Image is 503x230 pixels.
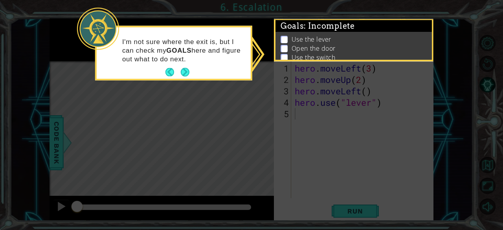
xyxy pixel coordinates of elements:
[292,44,336,53] p: Open the door
[181,68,189,77] button: Next
[292,53,336,62] p: Use the switch
[166,47,191,54] strong: GOALS
[122,38,245,64] p: I'm not sure where the exit is, but I can check my here and figure out what to do next.
[304,21,354,31] span: : Incomplete
[292,35,331,44] p: Use the lever
[165,68,181,77] button: Back
[281,21,355,31] span: Goals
